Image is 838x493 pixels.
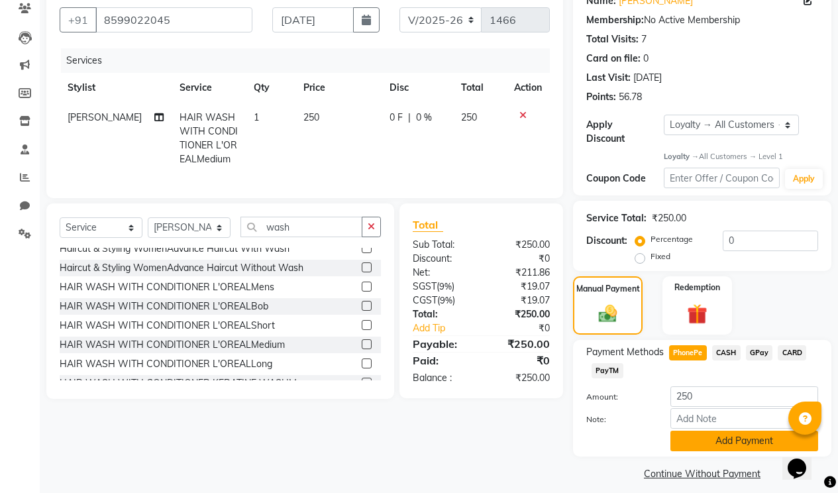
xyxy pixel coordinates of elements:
[633,71,662,85] div: [DATE]
[481,353,560,368] div: ₹0
[785,169,823,189] button: Apply
[669,345,707,360] span: PhonePe
[586,13,818,27] div: No Active Membership
[403,336,482,352] div: Payable:
[619,90,642,104] div: 56.78
[60,242,289,256] div: Haircut & Styling WomenAdvance Haircut With Wash
[712,345,741,360] span: CASH
[681,301,713,326] img: _gift.svg
[408,111,411,125] span: |
[382,73,453,103] th: Disc
[61,48,560,73] div: Services
[390,111,403,125] span: 0 F
[576,283,640,295] label: Manual Payment
[60,357,272,371] div: HAIR WASH WITH CONDITIONER L'OREALLong
[586,234,627,248] div: Discount:
[403,238,482,252] div: Sub Total:
[643,52,649,66] div: 0
[403,266,482,280] div: Net:
[453,73,506,103] th: Total
[586,118,664,146] div: Apply Discount
[586,13,644,27] div: Membership:
[413,280,437,292] span: SGST
[481,371,560,385] div: ₹250.00
[651,233,693,245] label: Percentage
[295,73,382,103] th: Price
[240,217,362,237] input: Search or Scan
[592,363,623,378] span: PayTM
[746,345,773,360] span: GPay
[586,211,647,225] div: Service Total:
[586,52,641,66] div: Card on file:
[403,280,482,294] div: ( )
[494,321,560,335] div: ₹0
[439,281,452,292] span: 9%
[670,431,818,451] button: Add Payment
[60,7,97,32] button: +91
[652,211,686,225] div: ₹250.00
[60,280,274,294] div: HAIR WASH WITH CONDITIONER L'OREALMens
[586,345,664,359] span: Payment Methods
[481,252,560,266] div: ₹0
[651,250,670,262] label: Fixed
[246,73,295,103] th: Qty
[664,168,780,188] input: Enter Offer / Coupon Code
[481,238,560,252] div: ₹250.00
[586,172,664,186] div: Coupon Code
[95,7,252,32] input: Search by Name/Mobile/Email/Code
[60,338,285,352] div: HAIR WASH WITH CONDITIONER L'OREALMedium
[413,218,443,232] span: Total
[481,294,560,307] div: ₹19.07
[586,90,616,104] div: Points:
[481,336,560,352] div: ₹250.00
[413,294,437,306] span: CGST
[403,252,482,266] div: Discount:
[403,321,494,335] a: Add Tip
[506,73,550,103] th: Action
[416,111,432,125] span: 0 %
[674,282,720,294] label: Redemption
[403,307,482,321] div: Total:
[403,353,482,368] div: Paid:
[778,345,806,360] span: CARD
[593,303,623,324] img: _cash.svg
[60,319,275,333] div: HAIR WASH WITH CONDITIONER L'OREALShort
[481,307,560,321] div: ₹250.00
[403,371,482,385] div: Balance :
[576,413,660,425] label: Note:
[782,440,825,480] iframe: chat widget
[670,386,818,407] input: Amount
[60,376,312,390] div: HAIR WASH WITH CONDITIONER KERATINE WASHMens
[586,71,631,85] div: Last Visit:
[60,300,268,313] div: HAIR WASH WITH CONDITIONER L'OREALBob
[664,151,818,162] div: All Customers → Level 1
[670,408,818,429] input: Add Note
[254,111,259,123] span: 1
[303,111,319,123] span: 250
[60,261,303,275] div: Haircut & Styling WomenAdvance Haircut Without Wash
[481,280,560,294] div: ₹19.07
[664,152,699,161] strong: Loyalty →
[68,111,142,123] span: [PERSON_NAME]
[586,32,639,46] div: Total Visits:
[576,467,829,481] a: Continue Without Payment
[641,32,647,46] div: 7
[172,73,246,103] th: Service
[481,266,560,280] div: ₹211.86
[461,111,477,123] span: 250
[440,295,452,305] span: 9%
[180,111,238,165] span: HAIR WASH WITH CONDITIONER L'OREALMedium
[403,294,482,307] div: ( )
[576,391,660,403] label: Amount:
[60,73,172,103] th: Stylist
